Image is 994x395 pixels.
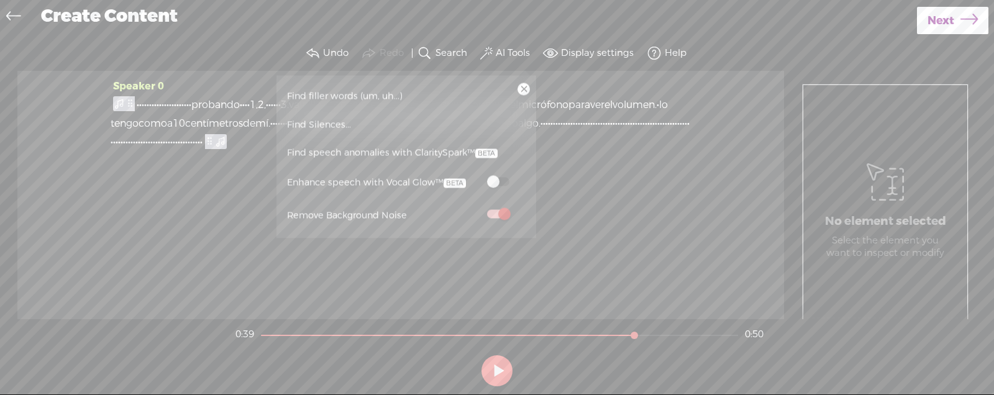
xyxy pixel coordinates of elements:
[583,114,585,133] span: ·
[303,41,354,66] button: Undo
[618,114,620,133] span: ·
[125,133,128,152] span: ·
[550,114,553,133] span: ·
[255,114,270,133] span: mí.
[580,114,583,133] span: ·
[133,133,135,152] span: ·
[283,139,502,168] span: Find speech anomalies with ClaritySpark™
[121,133,123,152] span: ·
[608,114,610,133] span: ·
[415,41,473,66] button: Search
[169,96,171,114] span: ·
[198,133,200,152] span: ·
[682,114,685,133] span: ·
[287,176,466,192] div: Enhance speech with Vocal Glow™
[113,133,116,152] span: ·
[175,133,178,152] span: ·
[659,96,668,114] span: lo
[184,96,186,114] span: ·
[176,96,179,114] span: ·
[178,133,180,152] span: ·
[130,133,133,152] span: ·
[159,96,162,114] span: ·
[174,96,176,114] span: ·
[152,96,154,114] span: ·
[685,114,687,133] span: ·
[645,114,647,133] span: ·
[595,114,598,133] span: ·
[188,133,190,152] span: ·
[166,96,169,114] span: ·
[128,133,130,152] span: ·
[137,96,139,114] span: ·
[116,133,118,152] span: ·
[667,114,670,133] span: ·
[745,329,764,341] div: 0:50
[665,47,686,60] label: Help
[185,114,243,133] span: centímetros
[268,96,271,114] span: ·
[283,82,407,110] span: Find filler words (um, uh...)
[173,133,175,152] span: ·
[142,96,144,114] span: ·
[548,114,550,133] span: ·
[195,133,198,152] span: ·
[258,96,266,114] span: 2,
[680,114,682,133] span: ·
[637,114,640,133] span: ·
[613,114,615,133] span: ·
[143,133,145,152] span: ·
[191,96,240,114] span: probando
[185,133,188,152] span: ·
[672,114,675,133] span: ·
[563,114,565,133] span: ·
[245,96,247,114] span: ·
[157,96,159,114] span: ·
[565,114,568,133] span: ·
[32,1,917,33] div: Create Content
[155,133,158,152] span: ·
[670,114,672,133] span: ·
[160,133,163,152] span: ·
[558,114,560,133] span: ·
[266,96,268,114] span: ·
[627,114,630,133] span: ·
[271,96,273,114] span: ·
[193,133,195,152] span: ·
[139,114,167,133] span: como
[657,96,659,114] span: ·
[200,133,203,152] span: ·
[570,114,573,133] span: ·
[543,114,545,133] span: ·
[593,114,595,133] span: ·
[604,96,613,114] span: el
[183,133,185,152] span: ·
[139,96,142,114] span: ·
[650,114,652,133] span: ·
[287,208,407,224] div: Remove Background Noise
[140,133,143,152] span: ·
[578,114,580,133] span: ·
[435,47,467,60] label: Search
[273,96,276,114] span: ·
[825,214,946,229] p: No element selected
[677,114,680,133] span: ·
[518,96,568,114] span: micrófono
[181,96,184,114] span: ·
[162,96,164,114] span: ·
[568,114,570,133] span: ·
[600,114,603,133] span: ·
[242,96,245,114] span: ·
[561,47,634,60] label: Display settings
[647,114,650,133] span: ·
[540,41,639,66] button: Display settings
[164,96,166,114] span: ·
[575,114,578,133] span: ·
[189,96,191,114] span: ·
[568,96,590,114] span: para
[598,114,600,133] span: ·
[478,41,536,66] button: AI Tools
[275,114,278,133] span: ·
[928,5,954,37] span: Next
[560,114,563,133] span: ·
